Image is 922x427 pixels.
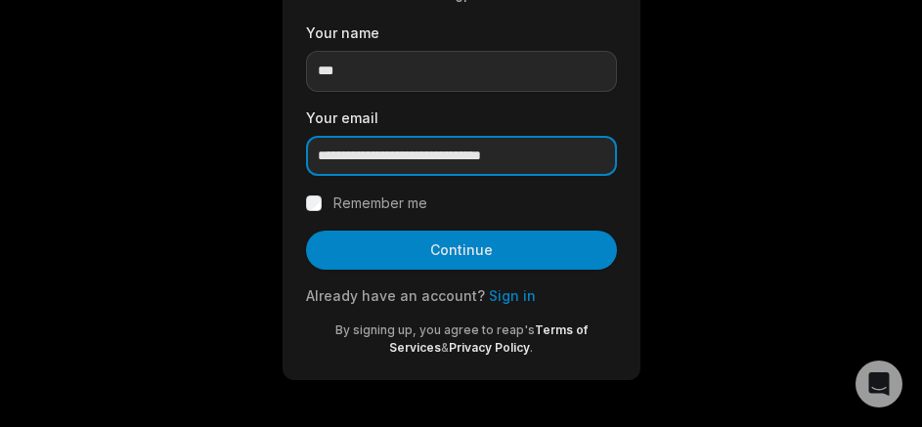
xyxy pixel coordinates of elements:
[389,322,588,355] a: Terms of Services
[449,340,530,355] a: Privacy Policy
[856,361,902,407] div: Open Intercom Messenger
[441,340,449,355] span: &
[489,287,536,304] a: Sign in
[530,340,533,355] span: .
[335,322,535,337] span: By signing up, you agree to reap's
[333,192,427,215] label: Remember me
[306,287,485,304] span: Already have an account?
[306,22,617,43] label: Your name
[306,107,617,128] label: Your email
[306,231,617,270] button: Continue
